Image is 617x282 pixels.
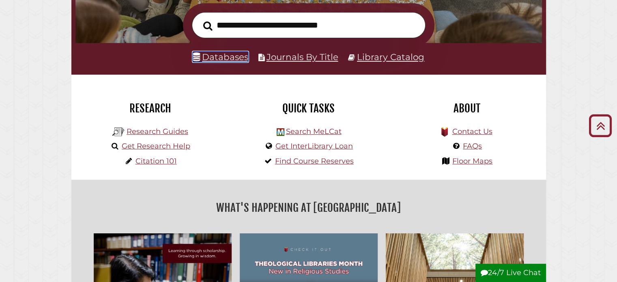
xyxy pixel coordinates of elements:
a: Search MeLCat [286,127,341,136]
h2: Quick Tasks [236,101,382,115]
a: Journals By Title [267,52,338,62]
img: Hekman Library Logo [112,126,125,138]
a: Citation 101 [135,157,177,166]
a: Back to Top [586,119,615,132]
button: Search [199,19,217,33]
a: Floor Maps [452,157,492,166]
a: Databases [193,52,248,62]
a: Contact Us [452,127,492,136]
h2: About [394,101,540,115]
a: Research Guides [127,127,188,136]
a: Library Catalog [357,52,424,62]
i: Search [203,21,213,30]
a: Get InterLibrary Loan [275,142,353,151]
a: FAQs [463,142,482,151]
h2: Research [77,101,224,115]
h2: What's Happening at [GEOGRAPHIC_DATA] [77,198,540,217]
a: Get Research Help [122,142,190,151]
img: Hekman Library Logo [277,128,284,136]
a: Find Course Reserves [275,157,354,166]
